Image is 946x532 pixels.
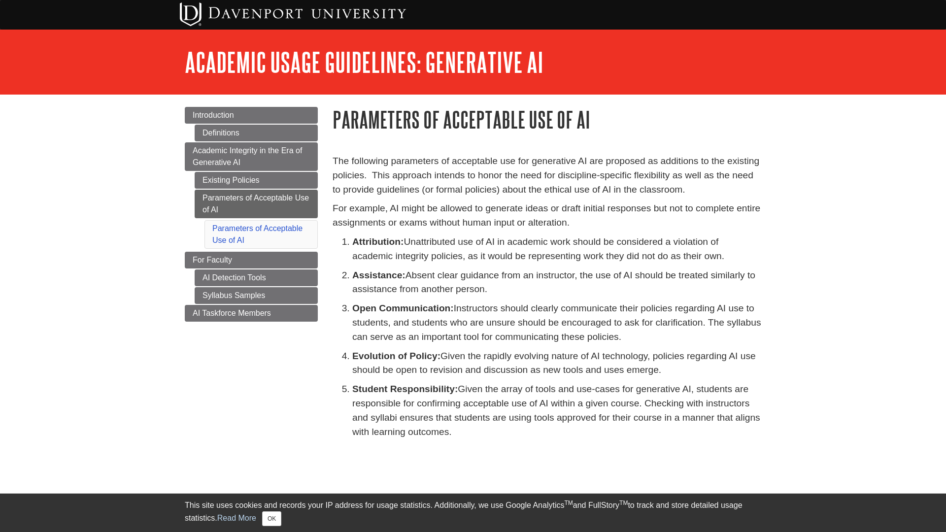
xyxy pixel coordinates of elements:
span: Introduction [193,111,234,119]
a: For Faculty [185,252,318,268]
p: The following parameters of acceptable use for generative AI are proposed as additions to the exi... [333,154,761,197]
a: Academic Integrity in the Era of Generative AI [185,142,318,171]
a: AI Taskforce Members [185,305,318,322]
strong: Attribution: [352,236,404,247]
a: Parameters of Acceptable Use of AI [212,224,303,244]
a: Academic Usage Guidelines: Generative AI [185,47,543,77]
span: For Faculty [193,256,232,264]
sup: TM [564,499,573,506]
h1: Parameters of Acceptable Use of AI [333,107,761,132]
sup: TM [619,499,628,506]
a: AI Detection Tools [195,269,318,286]
a: Read More [217,514,256,522]
button: Close [262,511,281,526]
p: Given the array of tools and use-cases for generative AI, students are responsible for confirming... [352,382,761,439]
p: Absent clear guidance from an instructor, the use of AI should be treated similarly to assistance... [352,268,761,297]
span: Academic Integrity in the Era of Generative AI [193,146,302,166]
div: This site uses cookies and records your IP address for usage statistics. Additionally, we use Goo... [185,499,761,526]
a: Introduction [185,107,318,124]
p: For example, AI might be allowed to generate ideas or draft initial responses but not to complete... [333,201,761,230]
p: Given the rapidly evolving nature of AI technology, policies regarding AI use should be open to r... [352,349,761,378]
strong: Evolution of Policy: [352,351,440,361]
a: Parameters of Acceptable Use of AI [195,190,318,218]
span: AI Taskforce Members [193,309,271,317]
p: Instructors should clearly communicate their policies regarding AI use to students, and students ... [352,301,761,344]
div: Guide Page Menu [185,107,318,322]
a: Definitions [195,125,318,141]
p: Unattributed use of AI in academic work should be considered a violation of academic integrity po... [352,235,761,264]
strong: Student Responsibility: [352,384,458,394]
a: Existing Policies [195,172,318,189]
img: Davenport University [180,2,406,26]
a: Syllabus Samples [195,287,318,304]
strong: Assistance: [352,270,405,280]
strong: Open Communication: [352,303,454,313]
